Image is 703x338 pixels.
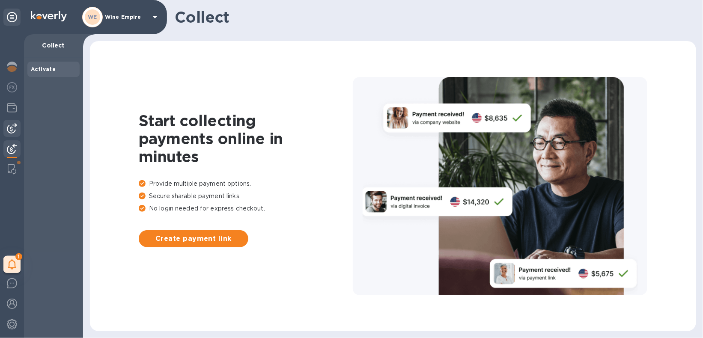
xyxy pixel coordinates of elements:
img: Wallets [7,103,17,113]
p: Secure sharable payment links. [139,192,353,201]
img: Foreign exchange [7,82,17,92]
p: Provide multiple payment options. [139,179,353,188]
p: Wine Empire [105,14,148,20]
p: Collect [31,41,76,50]
span: Create payment link [146,234,241,244]
div: Unpin categories [3,9,21,26]
button: Create payment link [139,230,248,247]
h1: Collect [175,8,689,26]
b: WE [88,14,97,20]
span: 1 [15,253,22,260]
h1: Start collecting payments online in minutes [139,112,353,166]
p: No login needed for express checkout. [139,204,353,213]
img: Logo [31,11,67,21]
b: Activate [31,66,56,72]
